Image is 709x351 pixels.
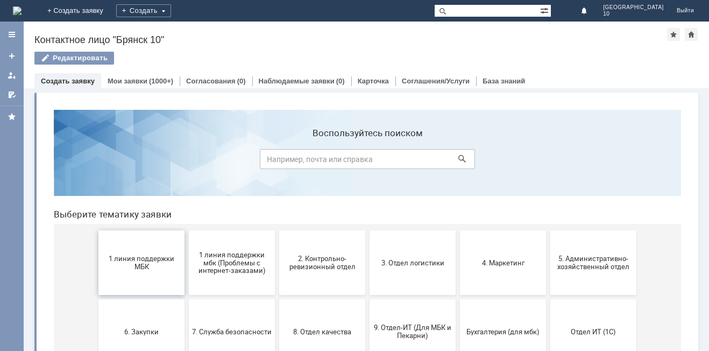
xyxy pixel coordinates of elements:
[234,129,320,194] button: 2. Контрольно-ревизионный отдел
[328,222,407,238] span: 9. Отдел-ИТ (Для МБК и Пекарни)
[144,198,230,263] button: 7. Служба безопасности
[505,267,591,332] button: [PERSON_NAME]. Услуги ИТ для МБК (оформляет L1)
[402,77,470,85] a: Соглашения/Услуги
[234,267,320,332] button: Финансовый отдел
[667,28,680,41] div: Добавить в избранное
[415,129,501,194] button: 4. Маркетинг
[324,129,410,194] button: 3. Отдел логистики
[483,77,525,85] a: База знаний
[108,77,147,85] a: Мои заявки
[418,226,498,234] span: Бухгалтерия (для мбк)
[508,153,588,170] span: 5. Административно-хозяйственный отдел
[324,267,410,332] button: Франчайзинг
[34,34,667,45] div: Контактное лицо "Брянск 10"
[116,4,171,17] div: Создать
[358,77,389,85] a: Карточка
[328,157,407,165] span: 3. Отдел логистики
[56,226,136,234] span: 6. Закупки
[415,267,501,332] button: Это соглашение не активно!
[336,77,345,85] div: (0)
[505,198,591,263] button: Отдел ИТ (1С)
[237,77,246,85] div: (0)
[237,295,317,303] span: Финансовый отдел
[324,198,410,263] button: 9. Отдел-ИТ (Для МБК и Пекарни)
[215,26,430,37] label: Воспользуйтесь поиском
[144,267,230,332] button: Отдел-ИТ (Офис)
[603,11,664,17] span: 10
[147,226,226,234] span: 7. Служба безопасности
[147,295,226,303] span: Отдел-ИТ (Офис)
[186,77,236,85] a: Согласования
[328,295,407,303] span: Франчайзинг
[237,153,317,170] span: 2. Контрольно-ревизионный отдел
[505,129,591,194] button: 5. Административно-хозяйственный отдел
[603,4,664,11] span: [GEOGRAPHIC_DATA]
[215,48,430,68] input: Например, почта или справка
[147,149,226,173] span: 1 линия поддержки мбк (Проблемы с интернет-заказами)
[13,6,22,15] img: logo
[9,108,636,118] header: Выберите тематику заявки
[56,291,136,307] span: Отдел-ИТ (Битрикс24 и CRM)
[540,5,551,15] span: Расширенный поиск
[41,77,95,85] a: Создать заявку
[418,157,498,165] span: 4. Маркетинг
[53,129,139,194] button: 1 линия поддержки МБК
[259,77,335,85] a: Наблюдаемые заявки
[144,129,230,194] button: 1 линия поддержки мбк (Проблемы с интернет-заказами)
[56,153,136,170] span: 1 линия поддержки МБК
[508,287,588,311] span: [PERSON_NAME]. Услуги ИТ для МБК (оформляет L1)
[13,6,22,15] a: Перейти на домашнюю страницу
[685,28,698,41] div: Сделать домашней страницей
[508,226,588,234] span: Отдел ИТ (1С)
[3,86,20,103] a: Мои согласования
[237,226,317,234] span: 8. Отдел качества
[53,267,139,332] button: Отдел-ИТ (Битрикс24 и CRM)
[415,198,501,263] button: Бухгалтерия (для мбк)
[234,198,320,263] button: 8. Отдел качества
[3,67,20,84] a: Мои заявки
[418,291,498,307] span: Это соглашение не активно!
[149,77,173,85] div: (1000+)
[3,47,20,65] a: Создать заявку
[53,198,139,263] button: 6. Закупки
